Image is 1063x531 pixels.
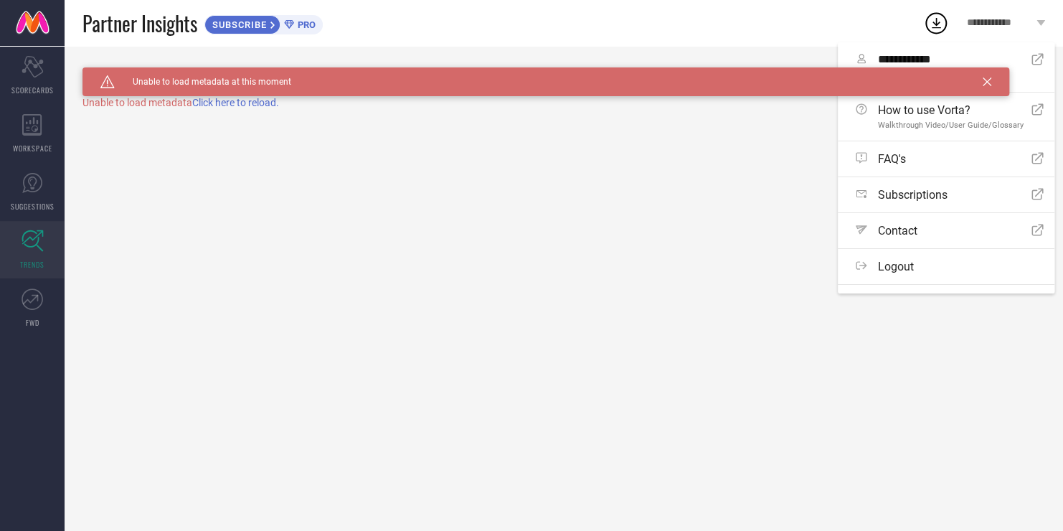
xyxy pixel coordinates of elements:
[82,9,197,38] span: Partner Insights
[205,19,270,30] span: SUBSCRIBE
[26,317,39,328] span: FWD
[878,224,917,238] span: Contact
[878,188,948,202] span: Subscriptions
[923,10,949,36] div: Open download list
[11,85,54,95] span: SCORECARDS
[878,152,906,166] span: FAQ's
[13,143,52,154] span: WORKSPACE
[294,19,316,30] span: PRO
[11,201,55,212] span: SUGGESTIONS
[20,259,44,270] span: TRENDS
[878,121,1024,130] span: Walkthrough Video/User Guide/Glossary
[838,177,1054,212] a: Subscriptions
[838,213,1054,248] a: Contact
[878,103,1024,117] span: How to use Vorta?
[192,97,279,108] span: Click here to reload.
[878,260,914,273] span: Logout
[82,97,1045,108] div: Unable to load metadata
[838,93,1054,141] a: How to use Vorta?Walkthrough Video/User Guide/Glossary
[115,77,291,87] span: Unable to load metadata at this moment
[82,67,125,79] h1: TRENDS
[204,11,323,34] a: SUBSCRIBEPRO
[838,141,1054,177] a: FAQ's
